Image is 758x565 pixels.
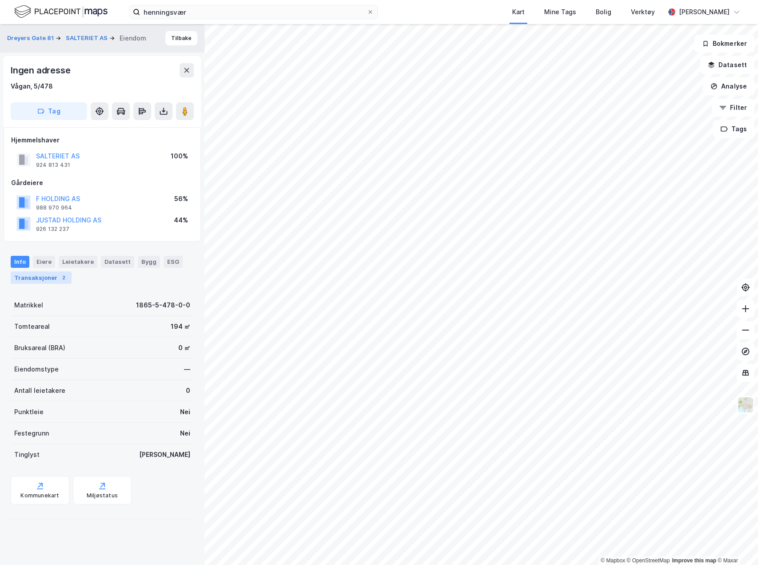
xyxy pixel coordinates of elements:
[11,81,53,92] div: Vågan, 5/478
[180,428,190,439] div: Nei
[180,407,190,417] div: Nei
[14,300,43,311] div: Matrikkel
[87,492,118,499] div: Miljøstatus
[601,557,625,564] a: Mapbox
[36,226,69,233] div: 926 132 237
[737,396,754,413] img: Z
[171,151,188,161] div: 100%
[59,273,68,282] div: 2
[14,321,50,332] div: Tomteareal
[101,256,134,267] div: Datasett
[11,271,72,284] div: Transaksjoner
[14,428,49,439] div: Festegrunn
[165,31,197,45] button: Tilbake
[14,343,65,353] div: Bruksareal (BRA)
[700,56,754,74] button: Datasett
[712,99,754,117] button: Filter
[174,215,188,226] div: 44%
[36,161,70,169] div: 924 813 431
[11,256,29,267] div: Info
[631,7,655,17] div: Verktøy
[512,7,525,17] div: Kart
[139,449,190,460] div: [PERSON_NAME]
[714,522,758,565] div: Kontrollprogram for chat
[164,256,183,267] div: ESG
[36,204,72,211] div: 988 970 964
[14,4,108,20] img: logo.f888ab2527a4732fd821a326f86c7f29.svg
[33,256,55,267] div: Eiere
[20,492,59,499] div: Kommunekart
[713,120,754,138] button: Tags
[14,385,65,396] div: Antall leietakere
[178,343,190,353] div: 0 ㎡
[7,34,56,43] button: Dreyers Gate 81
[171,321,190,332] div: 194 ㎡
[694,35,754,52] button: Bokmerker
[138,256,160,267] div: Bygg
[11,102,87,120] button: Tag
[14,449,40,460] div: Tinglyst
[59,256,97,267] div: Leietakere
[174,194,188,204] div: 56%
[544,7,576,17] div: Mine Tags
[186,385,190,396] div: 0
[120,33,146,44] div: Eiendom
[66,34,109,43] button: SALTERIET AS
[140,5,367,19] input: Søk på adresse, matrikkel, gårdeiere, leietakere eller personer
[11,63,72,77] div: Ingen adresse
[184,364,190,375] div: —
[136,300,190,311] div: 1865-5-478-0-0
[14,407,44,417] div: Punktleie
[11,135,193,145] div: Hjemmelshaver
[703,77,754,95] button: Analyse
[596,7,611,17] div: Bolig
[11,178,193,188] div: Gårdeiere
[714,522,758,565] iframe: Chat Widget
[14,364,59,375] div: Eiendomstype
[672,557,716,564] a: Improve this map
[627,557,670,564] a: OpenStreetMap
[679,7,730,17] div: [PERSON_NAME]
